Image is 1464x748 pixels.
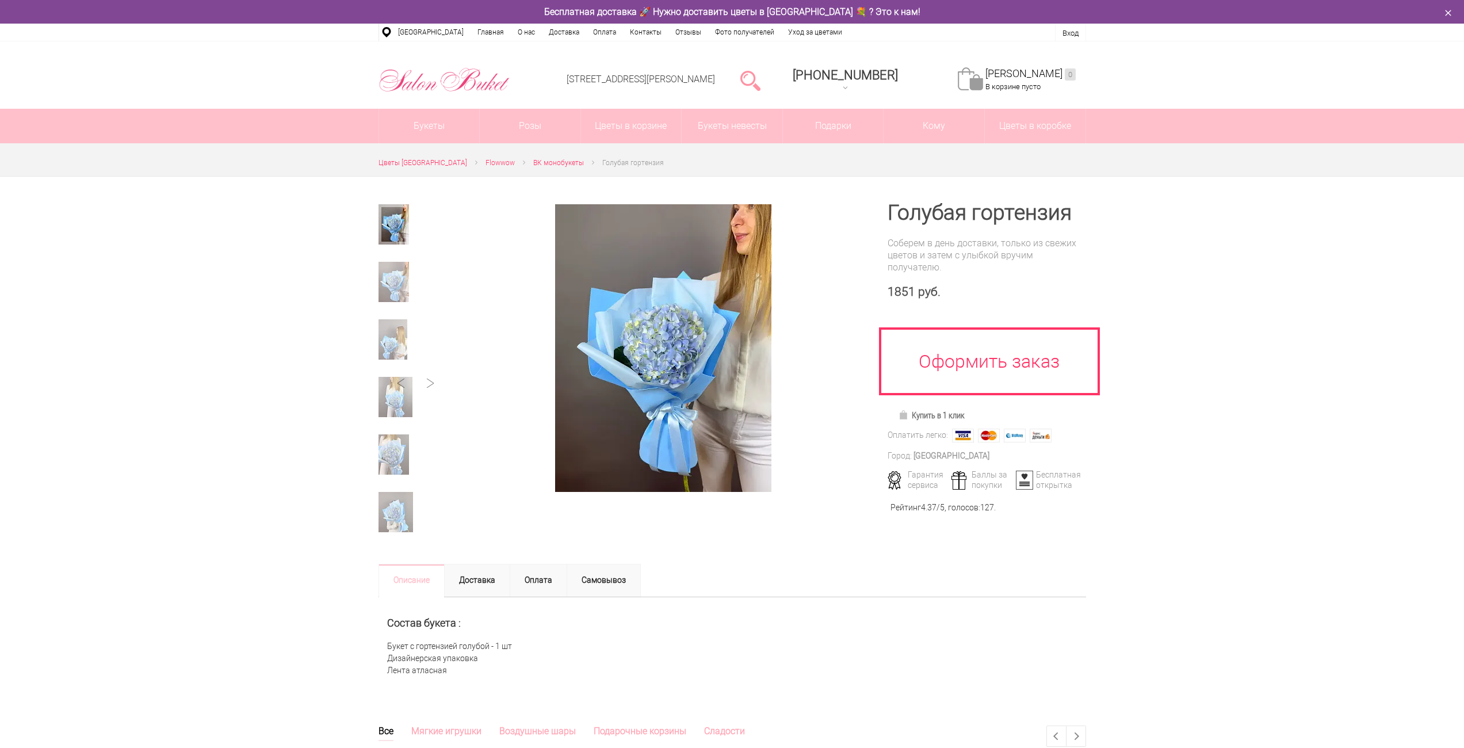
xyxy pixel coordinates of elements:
div: Рейтинг /5, голосов: . [890,502,996,514]
a: Next [1067,726,1085,746]
a: Мягкие игрушки [411,726,481,740]
a: [PHONE_NUMBER] [786,64,905,97]
a: [STREET_ADDRESS][PERSON_NAME] [567,74,715,85]
a: Previous [1047,726,1066,746]
img: Webmoney [1004,429,1026,442]
div: [GEOGRAPHIC_DATA] [913,450,989,462]
a: Оформить заказ [879,327,1100,395]
a: Контакты [623,24,668,41]
a: Цветы в корзине [581,109,682,143]
a: Купить в 1 клик [893,407,970,423]
span: 127 [980,503,994,512]
a: Букеты [379,109,480,143]
img: Голубая гортензия [555,204,771,492]
a: Сладости [704,726,745,740]
a: Оплата [586,24,623,41]
a: Уход за цветами [781,24,849,41]
div: Соберем в день доставки, только из свежих цветов и затем с улыбкой вручим получателю. [888,237,1086,273]
a: Все [379,726,393,741]
a: Цветы в коробке [985,109,1085,143]
span: Кому [884,109,984,143]
a: Flowwow [486,157,515,169]
span: [PHONE_NUMBER] [793,68,898,82]
span: ВК монобукеты [533,159,584,167]
span: В корзине пусто [985,82,1041,91]
a: ВК монобукеты [533,157,584,169]
span: Голубая гортензия [602,159,664,167]
div: Баллы за покупки [947,470,1014,490]
a: [PERSON_NAME] [985,67,1076,81]
a: Увеличить [467,204,860,492]
a: Букеты невесты [682,109,782,143]
a: Подарки [783,109,884,143]
a: Описание [379,564,445,597]
img: MasterCard [978,429,1000,442]
img: Цветы Нижний Новгород [379,65,510,95]
span: 4.37 [921,503,936,512]
span: Цветы [GEOGRAPHIC_DATA] [379,159,467,167]
img: Яндекс Деньги [1030,429,1052,442]
h1: Голубая гортензия [888,203,1086,223]
a: О нас [511,24,542,41]
a: Главная [471,24,511,41]
a: [GEOGRAPHIC_DATA] [391,24,471,41]
div: Букет с гортензией голубой - 1 шт Дизайнерская упаковка Лента атласная [379,597,1086,685]
a: Доставка [542,24,586,41]
a: Вход [1062,29,1079,37]
a: Доставка [444,564,510,597]
a: Розы [480,109,580,143]
div: Город: [888,450,912,462]
a: Отзывы [668,24,708,41]
div: Бесплатная открытка [1012,470,1078,490]
div: 1851 руб. [888,285,1086,299]
span: Flowwow [486,159,515,167]
img: Visa [952,429,974,442]
a: Воздушные шары [499,726,576,740]
div: Оплатить легко: [888,429,948,441]
a: Цветы [GEOGRAPHIC_DATA] [379,157,467,169]
a: Оплата [510,564,567,597]
a: Подарочные корзины [594,726,686,740]
h2: Состав букета : [387,617,1077,629]
a: Фото получателей [708,24,781,41]
div: Бесплатная доставка 🚀 Нужно доставить цветы в [GEOGRAPHIC_DATA] 💐 ? Это к нам! [370,6,1095,18]
a: Самовывоз [567,564,641,597]
div: Гарантия сервиса [884,470,950,490]
ins: 0 [1065,68,1076,81]
img: Купить в 1 клик [899,410,912,419]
